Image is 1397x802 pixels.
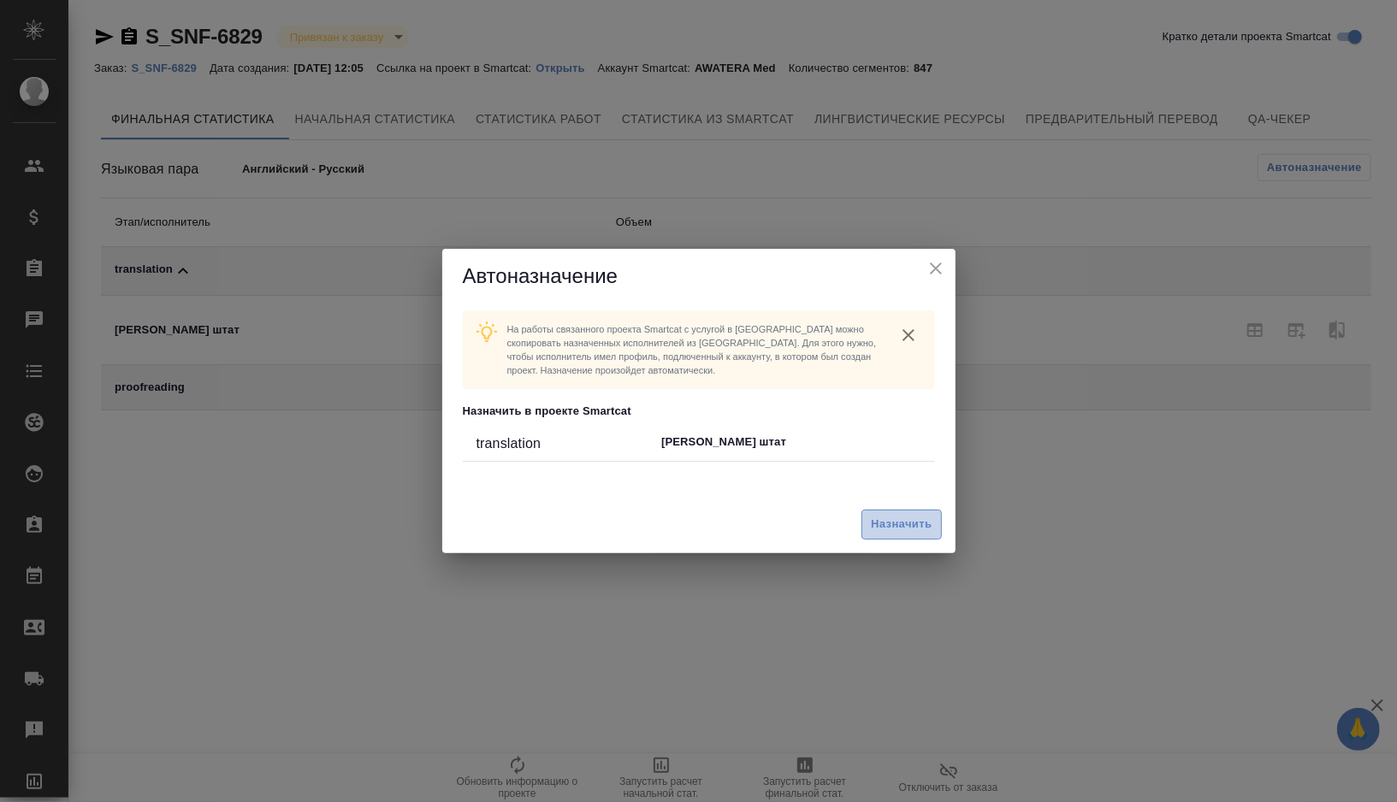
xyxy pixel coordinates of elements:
p: Назначить в проекте Smartcat [463,403,935,420]
button: close [923,256,949,281]
button: close [896,322,921,348]
p: [PERSON_NAME] штат [661,433,920,451]
h5: Автоназначение [463,262,935,290]
p: На работы связанного проекта Smartcat c услугой в [GEOGRAPHIC_DATA] можно скопировать назначенных... [507,322,882,377]
span: Назначить [871,515,932,534]
button: Назначить [861,510,941,540]
div: translation [477,433,662,454]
